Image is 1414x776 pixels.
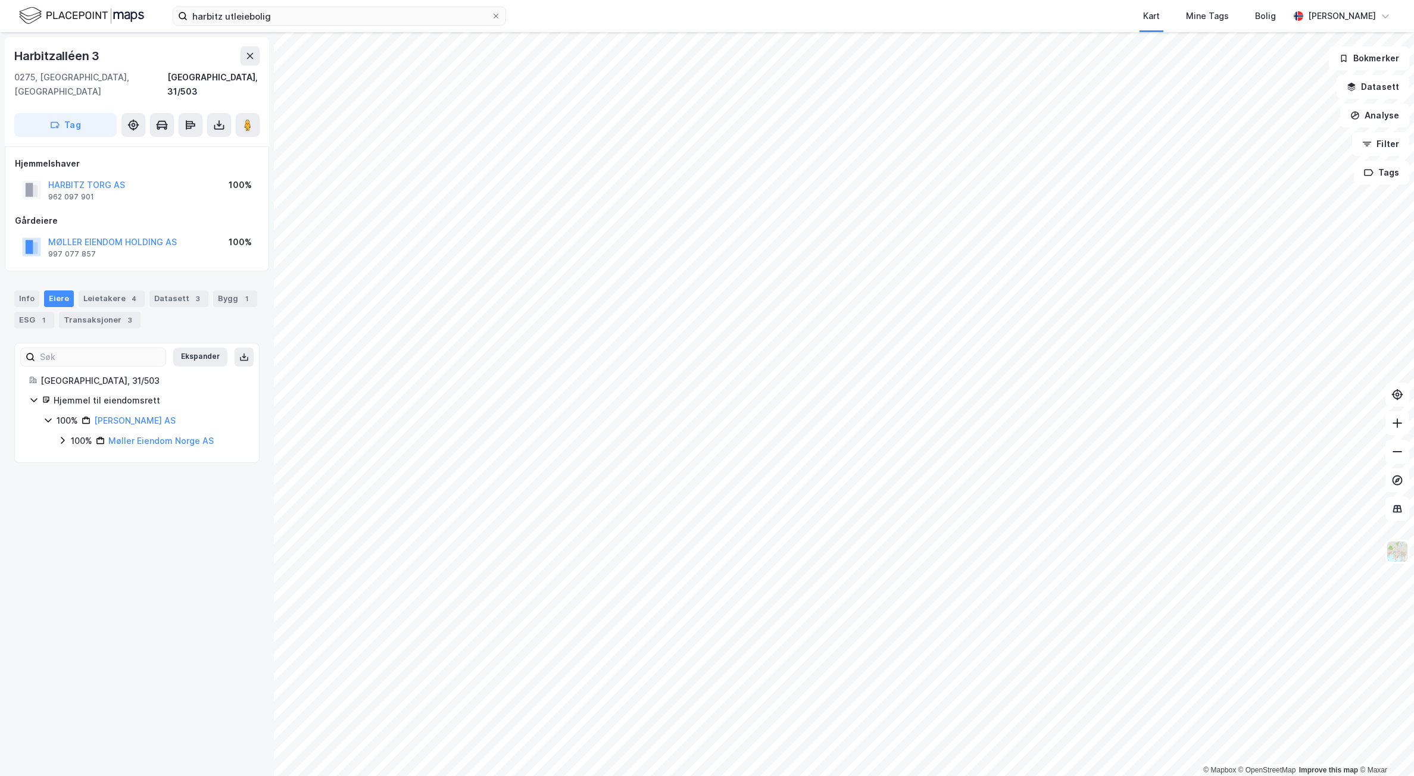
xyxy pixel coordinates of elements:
div: 0275, [GEOGRAPHIC_DATA], [GEOGRAPHIC_DATA] [14,70,167,99]
iframe: Chat Widget [1354,719,1414,776]
div: 100% [71,434,92,448]
div: 3 [124,314,136,326]
div: ESG [14,312,54,328]
div: 3 [192,293,204,305]
div: [PERSON_NAME] [1308,9,1376,23]
div: 1 [38,314,49,326]
div: Eiere [44,290,74,307]
div: 100% [57,414,78,428]
button: Analyse [1340,104,1409,127]
button: Ekspander [173,348,227,367]
button: Bokmerker [1329,46,1409,70]
div: Transaksjoner [59,312,141,328]
div: [GEOGRAPHIC_DATA], 31/503 [40,374,245,388]
div: 100% [229,178,252,192]
a: Improve this map [1299,766,1358,774]
div: 4 [128,293,140,305]
img: Z [1386,540,1409,563]
div: Hjemmelshaver [15,157,259,171]
div: Kart [1143,9,1160,23]
button: Filter [1352,132,1409,156]
div: 100% [229,235,252,249]
div: Datasett [149,290,208,307]
button: Tag [14,113,117,137]
div: 997 077 857 [48,249,96,259]
div: 1 [241,293,252,305]
div: Bygg [213,290,257,307]
a: OpenStreetMap [1238,766,1296,774]
div: Gårdeiere [15,214,259,228]
button: Datasett [1337,75,1409,99]
div: 962 097 901 [48,192,94,202]
div: Info [14,290,39,307]
div: Bolig [1255,9,1276,23]
div: Hjemmel til eiendomsrett [54,393,245,408]
div: Mine Tags [1186,9,1229,23]
img: logo.f888ab2527a4732fd821a326f86c7f29.svg [19,5,144,26]
div: Leietakere [79,290,145,307]
a: Møller Eiendom Norge AS [108,436,214,446]
a: Mapbox [1203,766,1236,774]
a: [PERSON_NAME] AS [94,415,176,425]
div: [GEOGRAPHIC_DATA], 31/503 [167,70,260,99]
input: Søk på adresse, matrikkel, gårdeiere, leietakere eller personer [188,7,491,25]
button: Tags [1354,161,1409,184]
input: Søk [35,348,166,366]
div: Harbitzalléen 3 [14,46,102,65]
